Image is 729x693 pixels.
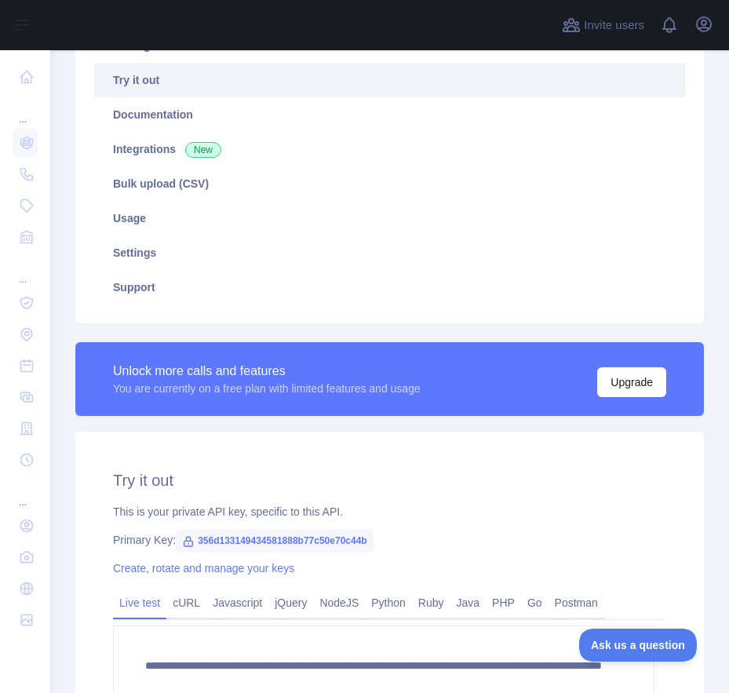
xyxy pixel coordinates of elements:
a: Create, rotate and manage your keys [113,562,294,574]
div: Primary Key: [113,532,666,548]
a: NodeJS [313,590,365,615]
a: PHP [486,590,521,615]
div: ... [13,254,38,286]
a: Go [521,590,549,615]
iframe: Toggle Customer Support [579,629,698,662]
a: jQuery [268,590,313,615]
button: Upgrade [597,367,666,397]
div: ... [13,477,38,509]
a: Java [450,590,487,615]
a: Usage [94,201,685,235]
div: ... [13,94,38,126]
button: Invite users [559,13,647,38]
span: New [185,142,221,158]
span: 356d133149434581888b77c50e70c44b [176,529,374,553]
a: Support [94,270,685,305]
a: Documentation [94,97,685,132]
a: Python [365,590,412,615]
a: Settings [94,235,685,270]
h2: Try it out [113,469,666,491]
a: Try it out [94,63,685,97]
span: Invite users [584,16,644,35]
div: This is your private API key, specific to this API. [113,504,666,520]
a: Javascript [206,590,268,615]
a: Bulk upload (CSV) [94,166,685,201]
a: Integrations New [94,132,685,166]
div: You are currently on a free plan with limited features and usage [113,381,421,396]
a: cURL [166,590,206,615]
a: Live test [113,590,166,615]
a: Ruby [412,590,450,615]
div: Unlock more calls and features [113,362,421,381]
a: Postman [549,590,604,615]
